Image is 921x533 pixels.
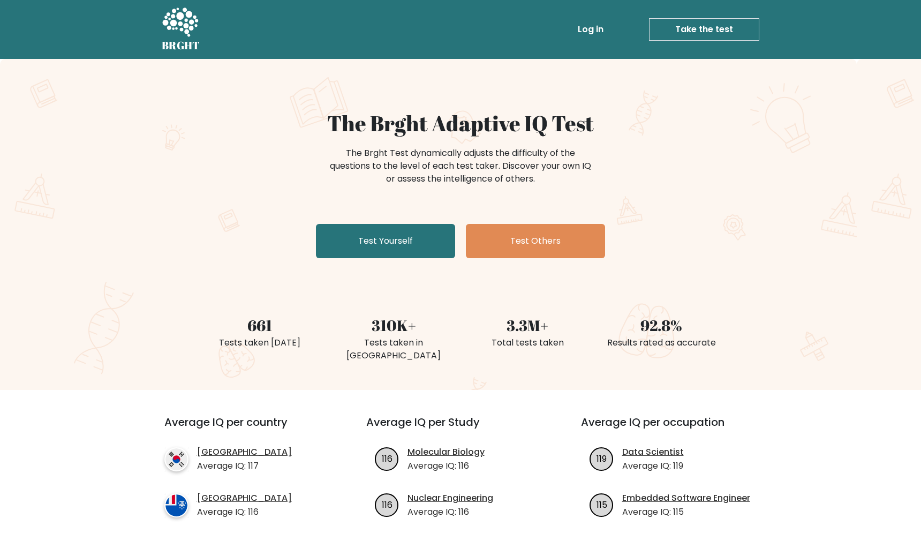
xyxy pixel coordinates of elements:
[197,460,292,472] p: Average IQ: 117
[596,498,607,511] text: 115
[573,19,608,40] a: Log in
[466,224,605,258] a: Test Others
[164,493,188,517] img: country
[197,492,292,505] a: [GEOGRAPHIC_DATA]
[164,416,328,441] h3: Average IQ per country
[327,147,594,185] div: The Brght Test dynamically adjusts the difficulty of the questions to the level of each test take...
[581,416,770,441] h3: Average IQ per occupation
[199,110,722,136] h1: The Brght Adaptive IQ Test
[407,446,485,459] a: Molecular Biology
[333,336,454,362] div: Tests taken in [GEOGRAPHIC_DATA]
[197,446,292,459] a: [GEOGRAPHIC_DATA]
[381,498,392,511] text: 116
[622,446,684,459] a: Data Scientist
[199,336,320,349] div: Tests taken [DATE]
[333,314,454,336] div: 310K+
[316,224,455,258] a: Test Yourself
[407,506,493,519] p: Average IQ: 116
[162,39,200,52] h5: BRGHT
[162,4,200,55] a: BRGHT
[649,18,759,41] a: Take the test
[467,336,588,349] div: Total tests taken
[199,314,320,336] div: 661
[601,336,722,349] div: Results rated as accurate
[407,492,493,505] a: Nuclear Engineering
[197,506,292,519] p: Average IQ: 116
[622,506,750,519] p: Average IQ: 115
[622,460,684,472] p: Average IQ: 119
[601,314,722,336] div: 92.8%
[366,416,555,441] h3: Average IQ per Study
[597,452,607,464] text: 119
[381,452,392,464] text: 116
[622,492,750,505] a: Embedded Software Engineer
[467,314,588,336] div: 3.3M+
[407,460,485,472] p: Average IQ: 116
[164,447,188,471] img: country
